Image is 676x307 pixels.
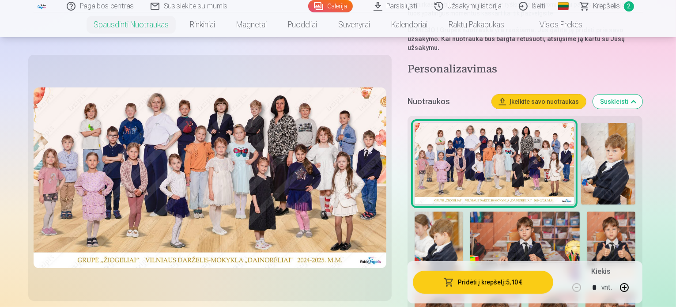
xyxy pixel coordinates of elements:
[408,27,625,51] strong: Grupės nuotrauka yra ruošiama. Jūs galite ją pridėti prie savo užsakymo. Kai nuotrauka bus baigta...
[593,1,620,11] span: Krepšelis
[624,1,634,11] span: 2
[593,95,642,109] button: Suskleisti
[37,4,47,9] img: /fa5
[438,12,515,37] a: Raktų pakabukas
[83,12,179,37] a: Spausdinti nuotraukas
[277,12,328,37] a: Puodeliai
[381,12,438,37] a: Kalendoriai
[179,12,226,37] a: Rinkiniai
[408,63,643,77] h4: Personalizavimas
[591,266,610,277] h5: Kiekis
[226,12,277,37] a: Magnetai
[413,271,554,294] button: Pridėti į krepšelį:5,10 €
[328,12,381,37] a: Suvenyrai
[492,95,586,109] button: Įkelkite savo nuotraukas
[515,12,593,37] a: Visos prekės
[408,95,485,108] h5: Nuotraukos
[601,277,612,298] div: vnt.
